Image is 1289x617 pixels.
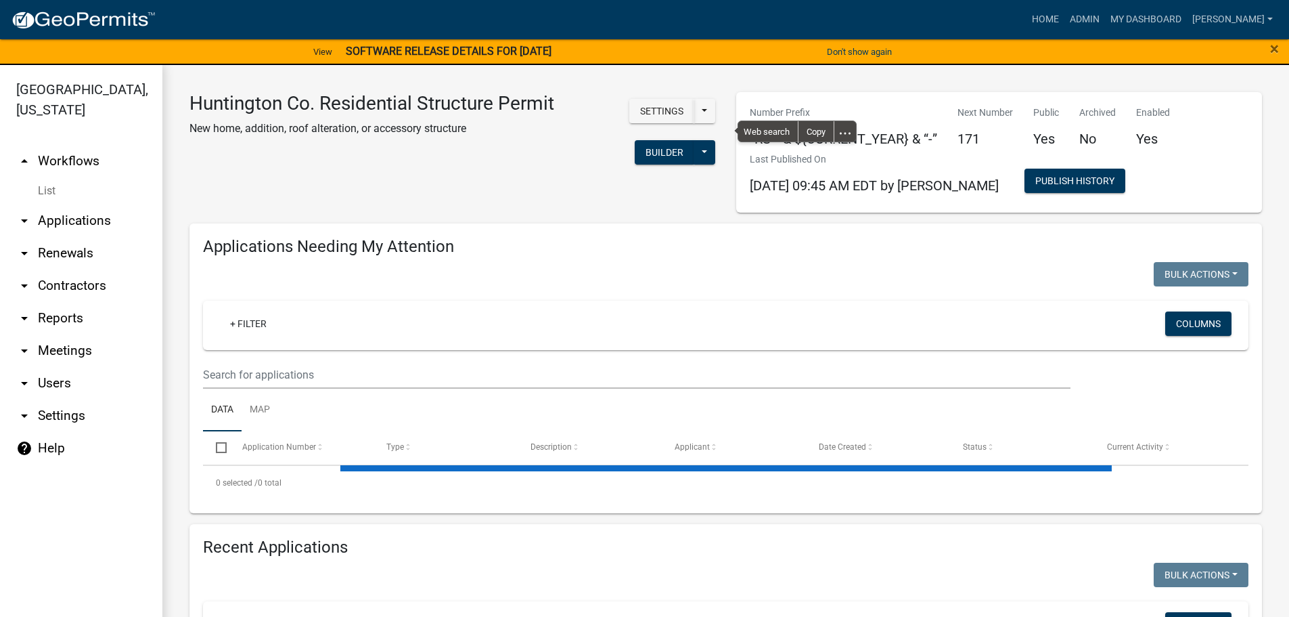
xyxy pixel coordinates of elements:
[203,466,1248,500] div: 0 total
[662,431,806,464] datatable-header-cell: Applicant
[1094,431,1238,464] datatable-header-cell: Current Activity
[806,431,950,464] datatable-header-cell: Date Created
[16,153,32,169] i: arrow_drop_up
[957,131,1013,147] h5: 171
[798,121,834,142] div: Copy
[16,245,32,261] i: arrow_drop_down
[189,121,554,137] p: New home, addition, roof alteration, or accessory structure
[1024,176,1125,187] wm-modal-confirm: Workflow Publish History
[750,177,999,194] span: [DATE] 09:45 AM EDT by [PERSON_NAME]
[1033,106,1059,120] p: Public
[16,375,32,391] i: arrow_drop_down
[1154,563,1248,587] button: Bulk Actions
[1107,442,1163,452] span: Current Activity
[373,431,517,464] datatable-header-cell: Type
[1154,262,1248,286] button: Bulk Actions
[386,442,404,452] span: Type
[629,99,694,123] button: Settings
[1079,106,1116,120] p: Archived
[821,41,897,63] button: Don't show again
[219,312,277,336] a: + Filter
[675,442,710,452] span: Applicant
[203,389,242,432] a: Data
[216,478,258,488] span: 0 selected /
[203,538,1248,557] h4: Recent Applications
[203,361,1070,389] input: Search for applications
[16,310,32,326] i: arrow_drop_down
[963,442,987,452] span: Status
[750,152,999,167] p: Last Published On
[229,431,373,464] datatable-header-cell: Application Number
[957,106,1013,120] p: Next Number
[16,213,32,229] i: arrow_drop_down
[189,92,554,115] h3: Huntington Co. Residential Structure Permit
[1165,312,1231,336] button: Columns
[242,389,278,432] a: Map
[16,440,32,456] i: help
[1079,131,1116,147] h5: No
[16,343,32,359] i: arrow_drop_down
[1024,169,1125,193] button: Publish History
[1033,131,1059,147] h5: Yes
[1064,7,1105,33] a: Admin
[1270,41,1279,57] button: Close
[16,278,32,294] i: arrow_drop_down
[1105,7,1187,33] a: My Dashboard
[1187,7,1278,33] a: [PERSON_NAME]
[203,237,1248,257] h4: Applications Needing My Attention
[738,121,798,142] span: Web search
[1026,7,1064,33] a: Home
[1136,106,1170,120] p: Enabled
[635,140,694,165] button: Builder
[16,408,32,424] i: arrow_drop_down
[1270,39,1279,58] span: ×
[518,431,662,464] datatable-header-cell: Description
[950,431,1094,464] datatable-header-cell: Status
[242,442,316,452] span: Application Number
[819,442,866,452] span: Date Created
[203,431,229,464] datatable-header-cell: Select
[750,106,937,120] p: Number Prefix
[1136,131,1170,147] h5: Yes
[530,442,572,452] span: Description
[308,41,338,63] a: View
[346,45,551,58] strong: SOFTWARE RELEASE DETAILS FOR [DATE]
